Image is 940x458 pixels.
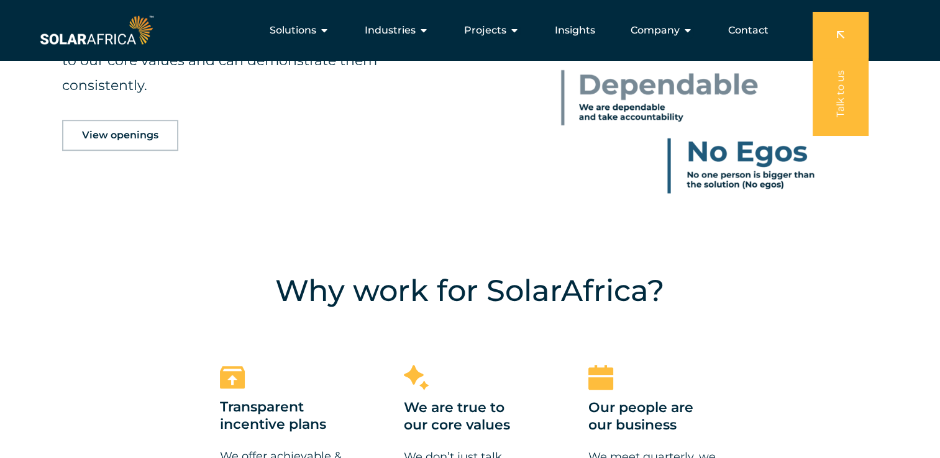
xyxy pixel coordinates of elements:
div: Menu Toggle [156,18,778,43]
nav: Menu [156,18,778,43]
h3: Our people are our business [588,399,720,435]
h3: Transparent incentive plans [220,398,352,434]
a: View openings [62,120,178,151]
h4: Why work for SolarAfrica? [177,269,763,312]
span: Company [631,23,680,38]
span: Solutions [270,23,316,38]
span: We hire, review and reward according to our core values. All applicants must ensure they are alig... [62,2,411,94]
span: Industries [365,23,416,38]
span: Projects [464,23,506,38]
a: Contact [728,23,769,38]
span: View openings [82,130,158,140]
h3: We are true to our core values [404,399,536,435]
a: Insights [555,23,595,38]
